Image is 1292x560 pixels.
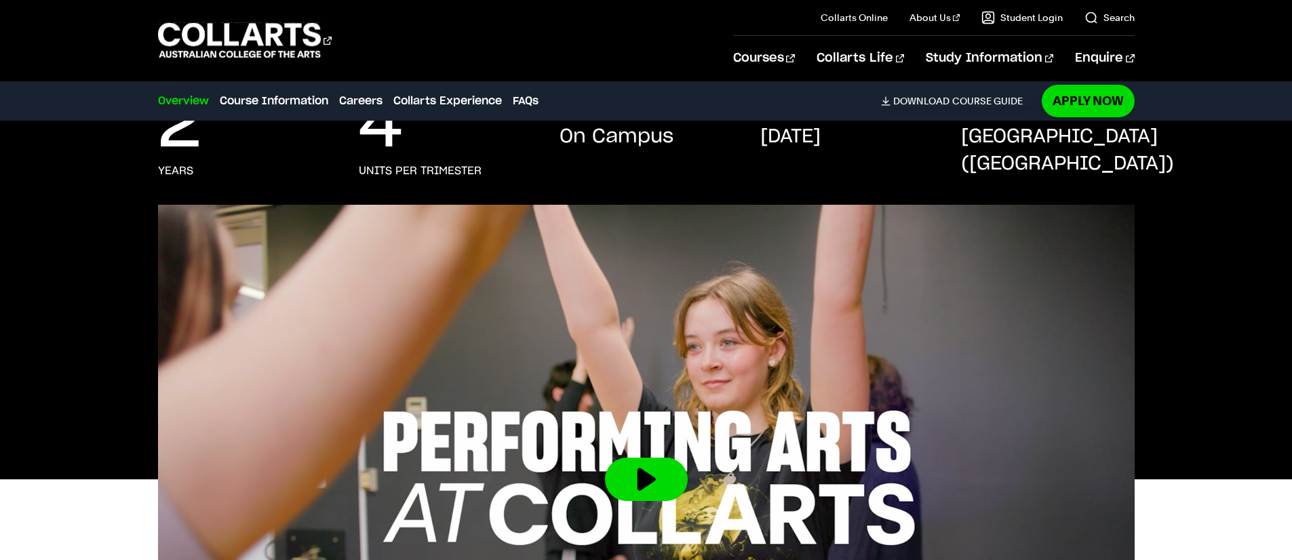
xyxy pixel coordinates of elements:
a: Collarts Experience [393,93,502,109]
p: 2 [158,99,201,153]
h3: units per trimester [359,164,482,178]
p: On Campus [560,123,673,151]
span: Download [893,95,950,107]
div: Go to homepage [158,21,332,60]
a: Collarts Life [817,36,904,81]
h3: years [158,164,193,178]
a: Study Information [926,36,1053,81]
a: Overview [158,93,209,109]
a: Course Information [220,93,328,109]
a: Search [1084,11,1135,24]
a: DownloadCourse Guide [881,95,1034,107]
p: 4 [359,99,403,153]
a: Careers [339,93,383,109]
a: Enquire [1075,36,1134,81]
a: Student Login [981,11,1063,24]
a: Collarts Online [821,11,888,24]
p: [DATE] [760,123,821,151]
p: [GEOGRAPHIC_DATA] ([GEOGRAPHIC_DATA]) [961,123,1174,178]
a: About Us [909,11,960,24]
a: Courses [733,36,795,81]
a: FAQs [513,93,539,109]
a: Apply Now [1042,85,1135,117]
